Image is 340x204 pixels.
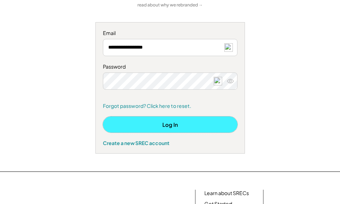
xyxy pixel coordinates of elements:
[103,30,237,37] div: Email
[103,63,237,70] div: Password
[103,103,237,110] a: Forgot password? Click here to reset.
[214,77,222,85] img: npw-badge-icon-locked.svg
[103,140,237,146] div: Create a new SREC account
[204,190,249,197] a: Learn about SRECs
[224,43,233,52] img: npw-badge-icon-locked.svg
[103,116,237,133] button: Log In
[137,2,203,8] a: read about why we rebranded →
